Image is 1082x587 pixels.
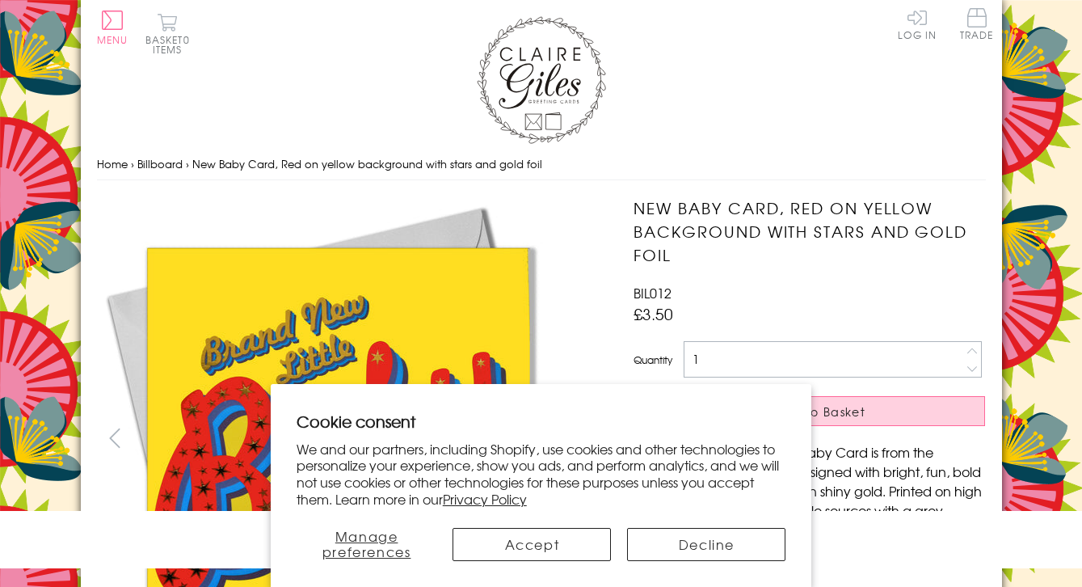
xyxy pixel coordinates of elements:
[97,11,128,44] button: Menu
[131,156,134,171] span: ›
[477,16,606,144] img: Claire Giles Greetings Cards
[137,156,183,171] a: Billboard
[145,13,190,54] button: Basket0 items
[322,526,411,561] span: Manage preferences
[97,148,986,181] nav: breadcrumbs
[634,283,672,302] span: BIL012
[443,489,527,509] a: Privacy Policy
[627,528,785,561] button: Decline
[297,441,786,508] p: We and our partners, including Shopify, use cookies and other technologies to personalize your ex...
[153,32,190,57] span: 0 items
[773,403,865,420] span: Add to Basket
[898,8,937,40] a: Log In
[960,8,994,40] span: Trade
[634,196,985,266] h1: New Baby Card, Red on yellow background with stars and gold foil
[97,420,133,456] button: prev
[192,156,542,171] span: New Baby Card, Red on yellow background with stars and gold foil
[634,353,672,367] label: Quantity
[453,528,611,561] button: Accept
[960,8,994,43] a: Trade
[297,528,437,561] button: Manage preferences
[186,156,189,171] span: ›
[297,410,786,433] h2: Cookie consent
[634,302,673,325] span: £3.50
[97,32,128,47] span: Menu
[97,156,128,171] a: Home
